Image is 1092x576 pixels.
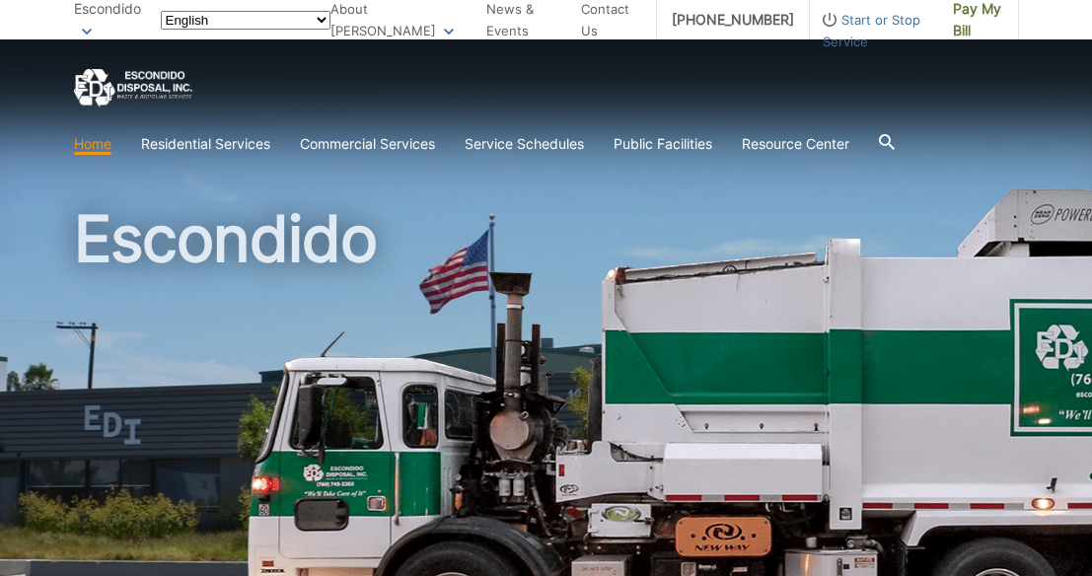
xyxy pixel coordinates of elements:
[742,133,849,155] a: Resource Center
[300,133,435,155] a: Commercial Services
[74,133,111,155] a: Home
[141,133,270,155] a: Residential Services
[161,11,330,30] select: Select a language
[74,69,192,108] a: EDCD logo. Return to the homepage.
[465,133,584,155] a: Service Schedules
[614,133,712,155] a: Public Facilities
